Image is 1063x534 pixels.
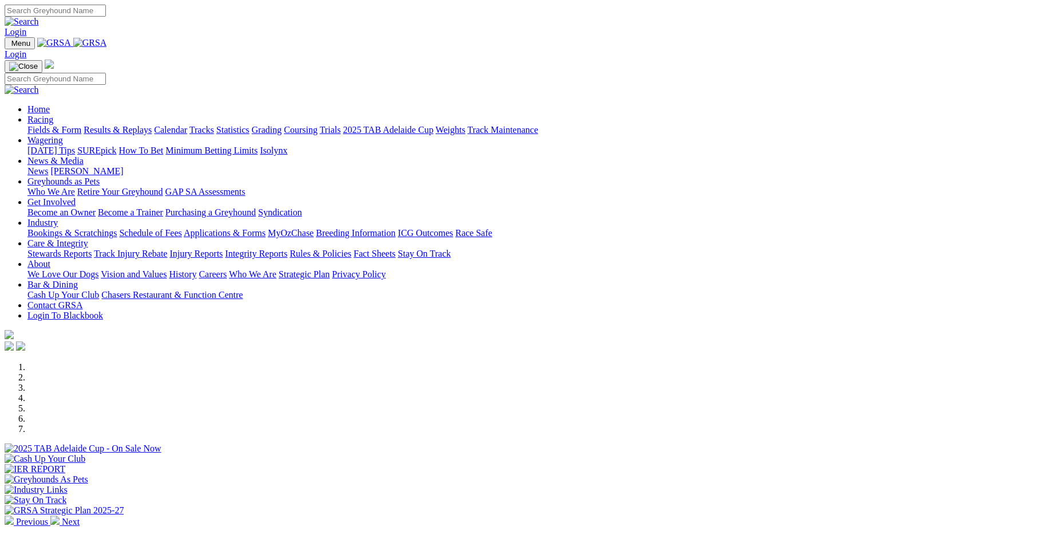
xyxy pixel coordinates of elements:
[316,228,396,238] a: Breeding Information
[5,60,42,73] button: Toggle navigation
[37,38,71,48] img: GRSA
[290,249,351,258] a: Rules & Policies
[5,37,35,49] button: Toggle navigation
[9,62,38,71] img: Close
[27,187,75,197] a: Who We Are
[199,269,227,279] a: Careers
[5,27,26,37] a: Login
[16,341,25,351] img: twitter.svg
[169,249,223,258] a: Injury Reports
[165,146,258,155] a: Minimum Betting Limits
[154,125,187,135] a: Calendar
[73,38,107,48] img: GRSA
[436,125,465,135] a: Weights
[27,269,98,279] a: We Love Our Dogs
[84,125,152,135] a: Results & Replays
[5,73,106,85] input: Search
[189,125,214,135] a: Tracks
[268,228,314,238] a: MyOzChase
[50,516,60,525] img: chevron-right-pager-white.svg
[119,146,164,155] a: How To Bet
[5,85,39,95] img: Search
[27,146,1058,156] div: Wagering
[165,187,246,197] a: GAP SA Assessments
[27,125,1058,135] div: Racing
[27,104,50,114] a: Home
[27,290,99,300] a: Cash Up Your Club
[5,464,65,474] img: IER REPORT
[27,187,1058,197] div: Greyhounds as Pets
[343,125,433,135] a: 2025 TAB Adelaide Cup
[27,207,1058,218] div: Get Involved
[284,125,318,135] a: Coursing
[27,311,103,320] a: Login To Blackbook
[45,60,54,69] img: logo-grsa-white.png
[27,166,1058,176] div: News & Media
[5,517,50,527] a: Previous
[27,176,100,186] a: Greyhounds as Pets
[332,269,386,279] a: Privacy Policy
[5,49,26,59] a: Login
[62,517,80,527] span: Next
[101,269,167,279] a: Vision and Values
[260,146,287,155] a: Isolynx
[5,454,85,464] img: Cash Up Your Club
[27,197,76,207] a: Get Involved
[27,280,78,289] a: Bar & Dining
[354,249,396,258] a: Fact Sheets
[184,228,266,238] a: Applications & Forms
[5,505,124,516] img: GRSA Strategic Plan 2025-27
[27,269,1058,280] div: About
[165,207,256,217] a: Purchasing a Greyhound
[229,269,276,279] a: Who We Are
[27,218,58,227] a: Industry
[27,125,81,135] a: Fields & Form
[50,517,80,527] a: Next
[169,269,196,279] a: History
[279,269,330,279] a: Strategic Plan
[27,228,1058,238] div: Industry
[27,290,1058,300] div: Bar & Dining
[27,238,88,248] a: Care & Integrity
[252,125,282,135] a: Grading
[27,259,50,269] a: About
[216,125,250,135] a: Statistics
[27,146,75,155] a: [DATE] Tips
[468,125,538,135] a: Track Maintenance
[98,207,163,217] a: Become a Trainer
[27,249,92,258] a: Stewards Reports
[11,39,30,48] span: Menu
[398,249,451,258] a: Stay On Track
[27,249,1058,259] div: Care & Integrity
[258,207,302,217] a: Syndication
[319,125,341,135] a: Trials
[5,341,14,351] img: facebook.svg
[77,187,163,197] a: Retire Your Greyhound
[5,495,66,505] img: Stay On Track
[94,249,167,258] a: Track Injury Rebate
[5,17,39,27] img: Search
[5,516,14,525] img: chevron-left-pager-white.svg
[119,228,181,238] a: Schedule of Fees
[16,517,48,527] span: Previous
[101,290,243,300] a: Chasers Restaurant & Function Centre
[5,485,68,495] img: Industry Links
[27,156,84,166] a: News & Media
[27,166,48,176] a: News
[5,443,161,454] img: 2025 TAB Adelaide Cup - On Sale Now
[27,135,63,145] a: Wagering
[455,228,492,238] a: Race Safe
[27,228,117,238] a: Bookings & Scratchings
[5,330,14,339] img: logo-grsa-white.png
[27,207,96,217] a: Become an Owner
[77,146,116,155] a: SUREpick
[5,474,88,485] img: Greyhounds As Pets
[27,300,82,310] a: Contact GRSA
[225,249,287,258] a: Integrity Reports
[5,5,106,17] input: Search
[398,228,453,238] a: ICG Outcomes
[50,166,123,176] a: [PERSON_NAME]
[27,115,53,124] a: Racing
